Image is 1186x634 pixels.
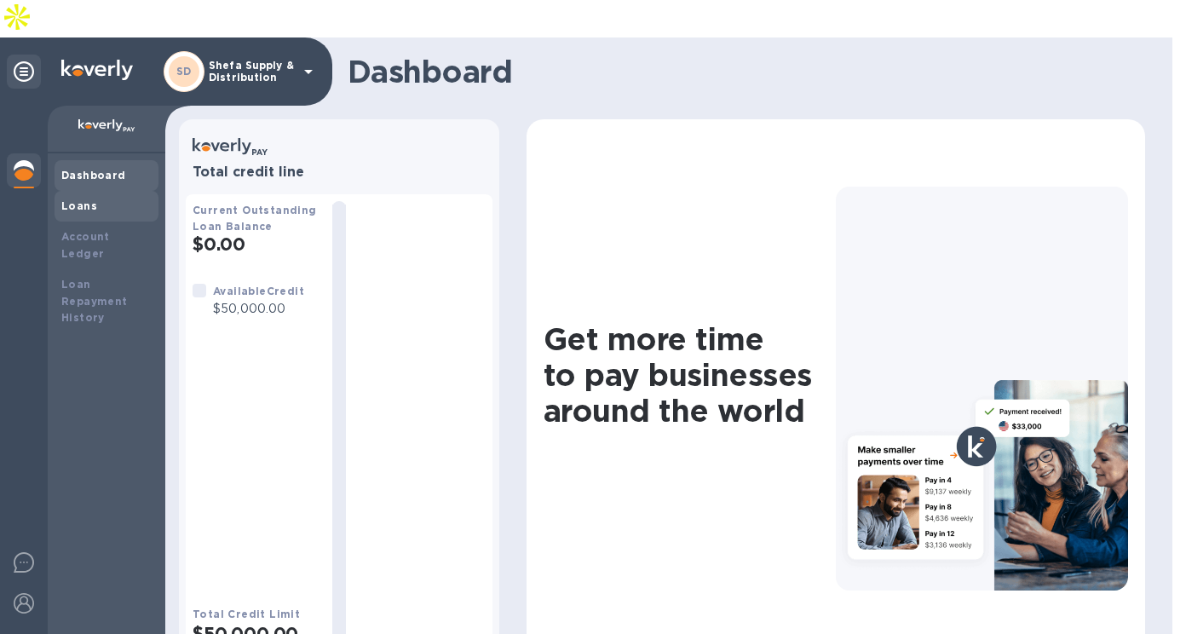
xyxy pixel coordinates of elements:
h1: Get more time to pay businesses around the world [544,321,836,429]
b: Total Credit Limit [193,608,300,620]
p: Shefa Supply & Distribution [209,60,294,84]
b: Available Credit [213,285,304,297]
b: Account Ledger [61,230,110,260]
b: SD [176,65,192,78]
div: Unpin categories [7,55,41,89]
b: Loans [61,199,97,212]
b: Dashboard [61,169,126,182]
h3: Total credit line [193,164,486,181]
h1: Dashboard [348,54,1137,89]
b: Current Outstanding Loan Balance [193,204,317,233]
b: Loan Repayment History [61,278,128,325]
p: $50,000.00 [213,300,304,318]
img: Logo [61,60,133,80]
h2: $0.00 [193,233,319,255]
